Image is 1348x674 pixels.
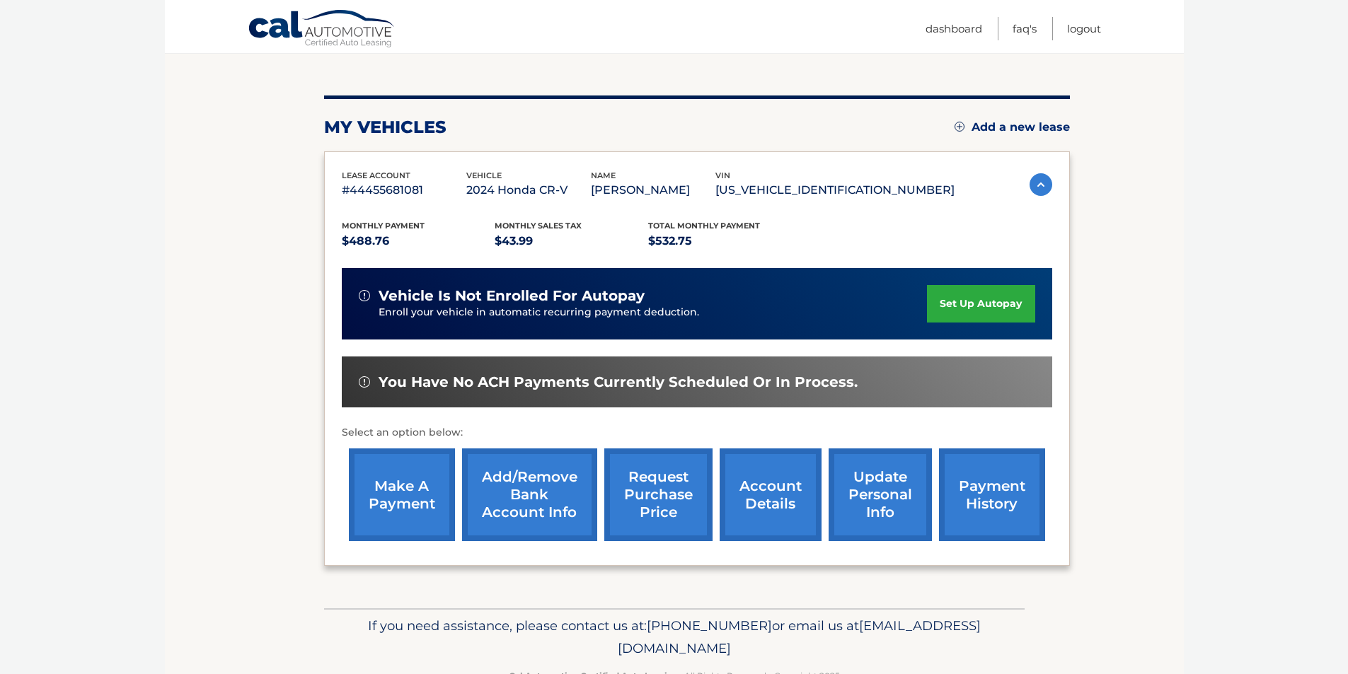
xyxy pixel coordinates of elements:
[379,373,858,391] span: You have no ACH payments currently scheduled or in process.
[926,17,982,40] a: Dashboard
[648,221,760,231] span: Total Monthly Payment
[342,424,1052,441] p: Select an option below:
[648,231,802,251] p: $532.75
[324,117,447,138] h2: my vehicles
[333,615,1015,660] p: If you need assistance, please contact us at: or email us at
[359,290,370,301] img: alert-white.svg
[342,221,425,231] span: Monthly Payment
[1030,173,1052,196] img: accordion-active.svg
[342,231,495,251] p: $488.76
[604,448,713,541] a: request purchase price
[466,170,502,180] span: vehicle
[342,180,466,200] p: #44455681081
[359,376,370,388] img: alert-white.svg
[349,448,455,541] a: make a payment
[955,122,964,132] img: add.svg
[647,617,772,634] span: [PHONE_NUMBER]
[1013,17,1037,40] a: FAQ's
[1067,17,1101,40] a: Logout
[618,617,981,656] span: [EMAIL_ADDRESS][DOMAIN_NAME]
[715,170,730,180] span: vin
[495,231,648,251] p: $43.99
[462,448,597,541] a: Add/Remove bank account info
[466,180,591,200] p: 2024 Honda CR-V
[379,287,645,305] span: vehicle is not enrolled for autopay
[927,285,1035,323] a: set up autopay
[495,221,582,231] span: Monthly sales Tax
[955,120,1070,134] a: Add a new lease
[379,305,928,320] p: Enroll your vehicle in automatic recurring payment deduction.
[720,448,822,541] a: account details
[591,180,715,200] p: [PERSON_NAME]
[248,9,396,50] a: Cal Automotive
[939,448,1045,541] a: payment history
[342,170,410,180] span: lease account
[715,180,955,200] p: [US_VEHICLE_IDENTIFICATION_NUMBER]
[591,170,616,180] span: name
[829,448,932,541] a: update personal info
